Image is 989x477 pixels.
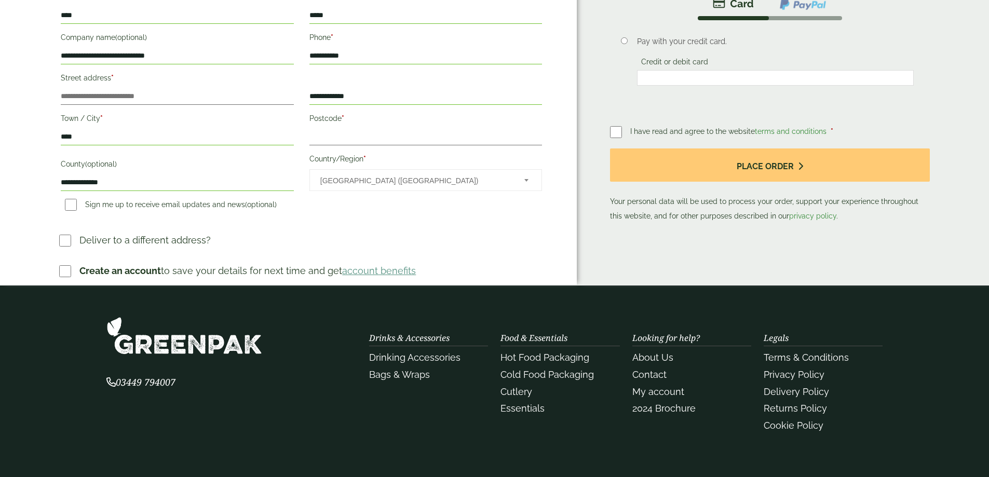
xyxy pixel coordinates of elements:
[100,114,103,122] abbr: required
[79,233,211,247] p: Deliver to a different address?
[61,71,293,88] label: Street address
[500,403,545,414] a: Essentials
[342,114,344,122] abbr: required
[632,386,684,397] a: My account
[831,127,833,135] abbr: required
[342,265,416,276] a: account benefits
[637,36,914,47] p: Pay with your credit card.
[61,157,293,174] label: County
[610,148,929,182] button: Place order
[79,265,161,276] strong: Create an account
[363,155,366,163] abbr: required
[632,369,667,380] a: Contact
[309,152,542,169] label: Country/Region
[320,170,510,192] span: United Kingdom (UK)
[61,30,293,48] label: Company name
[309,30,542,48] label: Phone
[369,369,430,380] a: Bags & Wraps
[111,74,114,82] abbr: required
[764,352,849,363] a: Terms & Conditions
[764,403,827,414] a: Returns Policy
[106,378,175,388] a: 03449 794007
[789,212,836,220] a: privacy policy
[309,169,542,191] span: Country/Region
[630,127,829,135] span: I have read and agree to the website
[500,386,532,397] a: Cutlery
[331,33,333,42] abbr: required
[610,148,929,224] p: Your personal data will be used to process your order, support your experience throughout this we...
[65,199,77,211] input: Sign me up to receive email updates and news(optional)
[640,73,911,83] iframe: Secure card payment input frame
[764,386,829,397] a: Delivery Policy
[106,376,175,388] span: 03449 794007
[115,33,147,42] span: (optional)
[61,200,281,212] label: Sign me up to receive email updates and news
[764,369,824,380] a: Privacy Policy
[309,111,542,129] label: Postcode
[755,127,827,135] a: terms and conditions
[764,420,823,431] a: Cookie Policy
[61,111,293,129] label: Town / City
[632,403,696,414] a: 2024 Brochure
[632,352,673,363] a: About Us
[79,264,416,278] p: to save your details for next time and get
[500,369,594,380] a: Cold Food Packaging
[500,352,589,363] a: Hot Food Packaging
[106,317,262,355] img: GreenPak Supplies
[85,160,117,168] span: (optional)
[245,200,277,209] span: (optional)
[637,58,712,69] label: Credit or debit card
[369,352,460,363] a: Drinking Accessories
